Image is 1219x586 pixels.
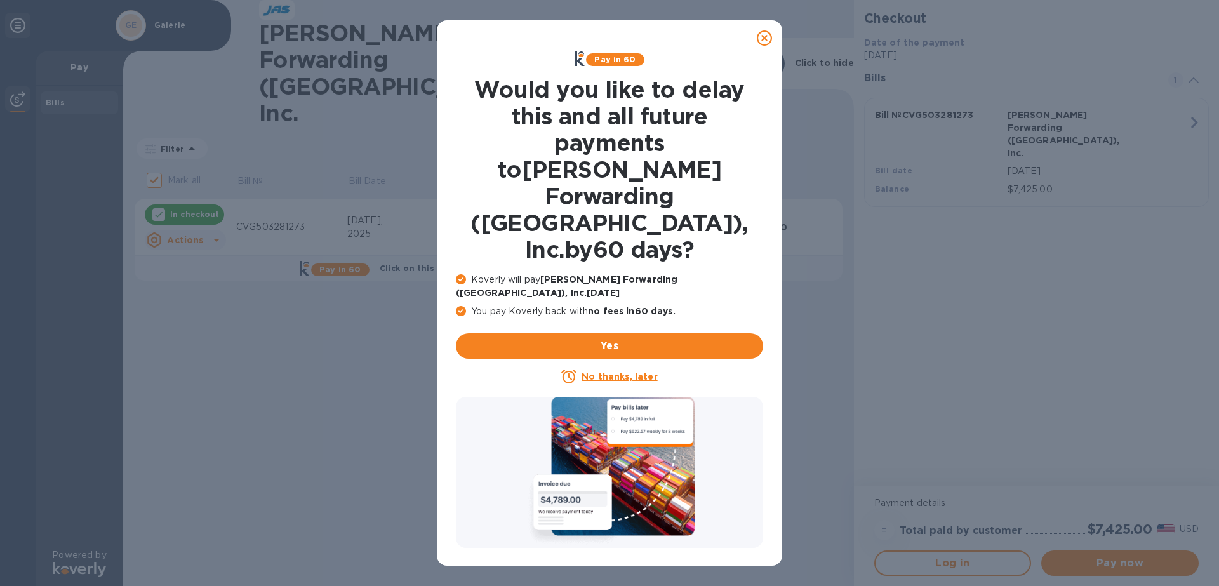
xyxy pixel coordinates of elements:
[456,273,763,300] p: Koverly will pay
[594,55,636,64] b: Pay in 60
[456,76,763,263] h1: Would you like to delay this and all future payments to [PERSON_NAME] Forwarding ([GEOGRAPHIC_DAT...
[582,371,657,382] u: No thanks, later
[456,333,763,359] button: Yes
[456,305,763,318] p: You pay Koverly back with
[588,306,675,316] b: no fees in 60 days .
[466,338,753,354] span: Yes
[456,274,677,298] b: [PERSON_NAME] Forwarding ([GEOGRAPHIC_DATA]), Inc. [DATE]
